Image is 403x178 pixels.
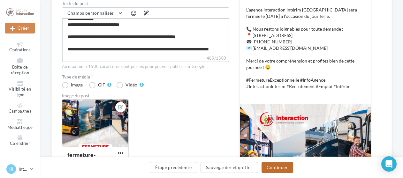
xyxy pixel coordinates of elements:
[62,93,229,98] div: Image du post
[9,108,31,114] span: Campagnes
[98,83,105,87] div: GIF
[62,75,229,79] label: Type de média *
[62,1,229,6] label: Texte du post
[19,166,27,172] p: Interaction REIMS
[5,101,35,115] a: Campagnes
[10,141,30,146] span: Calendrier
[7,125,33,130] span: Médiathèque
[9,86,31,98] span: Visibilité en ligne
[67,10,114,16] span: Champs personnalisés
[262,162,293,173] button: Continuer
[5,40,35,54] a: Opérations
[5,118,35,131] a: Médiathèque
[71,83,83,87] div: Image
[9,47,31,52] span: Opérations
[5,56,35,77] a: Boîte de réception
[67,151,105,165] div: fermeture-exceptionnelle
[381,156,397,172] div: Open Intercom Messenger
[150,162,197,173] button: Étape précédente
[201,162,258,173] button: Sauvegarder et quitter
[9,166,13,172] span: IR
[62,64,229,70] div: Au maximum 1500 caractères sont permis pour pouvoir publier sur Google
[125,83,137,87] div: Vidéo
[62,8,126,19] button: Champs personnalisés
[62,55,229,62] label: 489/1500
[5,163,35,175] a: IR Interaction REIMS
[11,64,29,76] span: Boîte de réception
[5,23,35,33] button: Créer
[5,79,35,99] a: Visibilité en ligne
[5,23,35,33] div: Nouvelle campagne
[5,134,35,147] a: Calendrier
